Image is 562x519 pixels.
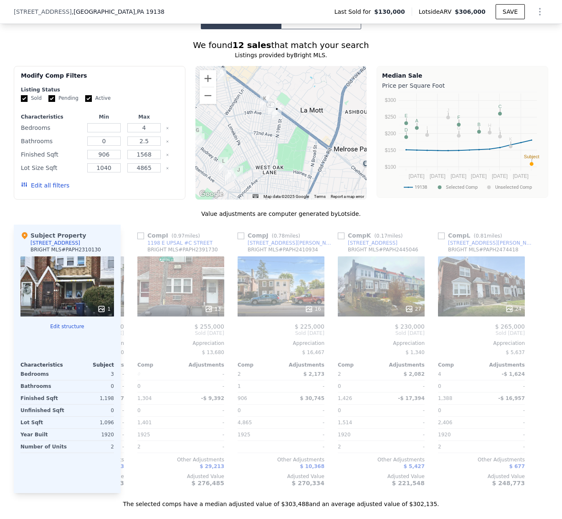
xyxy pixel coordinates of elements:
[48,95,55,102] input: Pending
[20,380,66,392] div: Bathrooms
[20,417,66,428] div: Lot Sqft
[438,371,441,377] span: 4
[238,408,241,413] span: 0
[238,330,324,337] span: Sold [DATE]
[495,323,525,330] span: $ 265,000
[137,368,179,380] div: 0
[438,456,525,463] div: Other Adjustments
[137,441,179,453] div: 2
[200,70,216,87] button: Zoom in
[197,189,225,200] a: Open this area in Google Maps (opens a new window)
[338,380,380,392] div: 0
[492,480,525,486] span: $ 248,773
[281,362,324,368] div: Adjustments
[448,240,535,246] div: [STREET_ADDRESS][PERSON_NAME]
[86,114,122,120] div: Min
[69,417,114,428] div: 1,096
[478,122,481,127] text: B
[438,429,480,441] div: 1920
[383,405,425,416] div: -
[147,246,218,253] div: BRIGHT MLS # PAPH2391730
[205,305,221,313] div: 13
[182,405,224,416] div: -
[238,473,324,480] div: Adjusted Value
[166,153,169,157] button: Clear
[173,233,185,239] span: 0.97
[385,147,396,153] text: $150
[21,162,82,174] div: Lot Size Sqft
[348,240,397,246] div: [STREET_ADDRESS]
[496,4,525,19] button: SAVE
[383,417,425,428] div: -
[471,173,487,179] text: [DATE]
[300,395,324,401] span: $ 30,745
[283,417,324,428] div: -
[182,380,224,392] div: -
[338,429,380,441] div: 1920
[181,362,224,368] div: Adjustments
[338,441,380,453] div: 2
[263,194,309,199] span: Map data ©2025 Google
[21,149,82,160] div: Finished Sqft
[438,395,452,401] span: 1,388
[447,108,449,113] text: J
[492,173,508,179] text: [DATE]
[195,323,224,330] span: $ 255,000
[137,240,213,246] a: 1198 E UPSAL #C STREET
[498,395,525,401] span: -$ 16,957
[419,8,455,16] span: Lotside ARV
[405,113,408,118] text: E
[331,194,364,199] a: Report a map error
[483,380,525,392] div: -
[283,380,324,392] div: -
[338,371,341,377] span: 2
[238,371,241,377] span: 2
[238,362,281,368] div: Comp
[21,114,82,120] div: Characteristics
[168,233,203,239] span: ( miles)
[404,371,425,377] span: $ 2,082
[85,95,111,102] label: Active
[382,91,543,196] div: A chart.
[470,233,505,239] span: ( miles)
[405,127,408,132] text: D
[457,115,460,120] text: F
[338,456,425,463] div: Other Adjustments
[69,392,114,404] div: 1,198
[381,362,425,368] div: Adjustments
[20,441,67,453] div: Number of Units
[438,408,441,413] span: 0
[272,105,281,119] div: 1909 Penfield St
[383,441,425,453] div: -
[238,240,334,246] a: [STREET_ADDRESS][PERSON_NAME]
[304,371,324,377] span: $ 2,173
[404,463,425,469] span: $ 5,427
[438,441,480,453] div: 2
[137,395,152,401] span: 1,304
[137,429,179,441] div: 1925
[314,194,326,199] a: Terms
[395,323,425,330] span: $ 230,000
[137,473,224,480] div: Adjusted Value
[302,349,324,355] span: $ 16,467
[192,480,224,486] span: $ 276,485
[398,395,425,401] span: -$ 17,394
[338,420,352,425] span: 1,514
[14,8,72,16] span: [STREET_ADDRESS]
[248,246,318,253] div: BRIGHT MLS # PAPH2410934
[200,463,224,469] span: $ 29,213
[166,140,169,143] button: Clear
[201,395,224,401] span: -$ 9,392
[21,95,28,102] input: Sold
[448,246,519,253] div: BRIGHT MLS # PAPH2474418
[382,71,543,80] div: Median Sale
[20,323,114,330] button: Edit structure
[438,420,452,425] span: 2,406
[182,441,224,453] div: -
[233,40,271,50] strong: 12 sales
[137,231,203,240] div: Comp I
[182,368,224,380] div: -
[20,368,66,380] div: Bedrooms
[409,173,425,179] text: [DATE]
[392,480,425,486] span: $ 221,548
